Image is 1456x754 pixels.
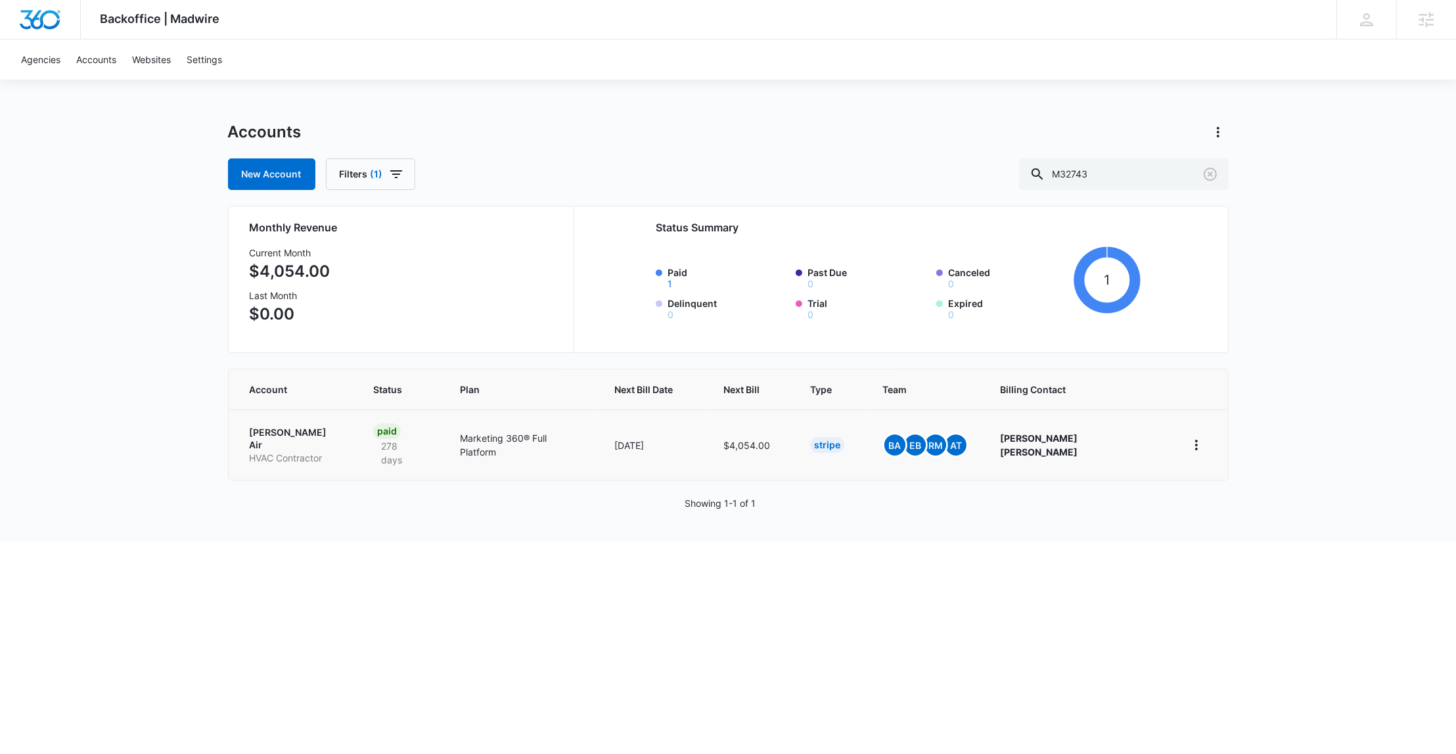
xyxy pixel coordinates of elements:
label: Past Due [808,266,928,289]
a: Websites [124,39,179,80]
span: Billing Contact [1000,383,1154,396]
button: Clear [1200,164,1221,185]
p: HVAC Contractor [250,452,342,465]
h2: Monthly Revenue [250,220,558,235]
span: Next Bill [723,383,760,396]
td: [DATE] [599,410,708,480]
a: Agencies [13,39,68,80]
p: [PERSON_NAME] Air [250,426,342,452]
span: EB [905,435,926,456]
p: Showing 1-1 of 1 [685,496,756,510]
div: Paid [373,423,401,439]
label: Canceled [948,266,1069,289]
p: Marketing 360® Full Platform [460,431,583,459]
label: Expired [948,296,1069,319]
h3: Current Month [250,246,330,260]
span: Status [373,383,410,396]
a: Settings [179,39,230,80]
a: Accounts [68,39,124,80]
span: Account [250,383,323,396]
div: Stripe [810,437,844,453]
tspan: 1 [1104,271,1110,288]
span: Next Bill Date [614,383,673,396]
a: [PERSON_NAME] AirHVAC Contractor [250,426,342,465]
span: Type [810,383,832,396]
span: Plan [460,383,583,396]
button: home [1186,435,1207,456]
p: $4,054.00 [250,260,330,283]
p: $0.00 [250,302,330,326]
button: Filters(1) [326,158,415,190]
button: Paid [668,279,672,289]
label: Paid [668,266,788,289]
td: $4,054.00 [708,410,794,480]
span: (1) [371,170,383,179]
span: RM [925,435,946,456]
span: Team [882,383,949,396]
label: Trial [808,296,928,319]
h1: Accounts [228,122,302,142]
a: New Account [228,158,315,190]
span: BA [884,435,905,456]
h2: Status Summary [656,220,1141,235]
span: AT [945,435,967,456]
label: Delinquent [668,296,788,319]
p: 278 days [373,439,429,467]
input: Search [1019,158,1229,190]
span: Backoffice | Madwire [101,12,220,26]
button: Actions [1208,122,1229,143]
h3: Last Month [250,289,330,302]
strong: [PERSON_NAME] [PERSON_NAME] [1000,433,1078,458]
